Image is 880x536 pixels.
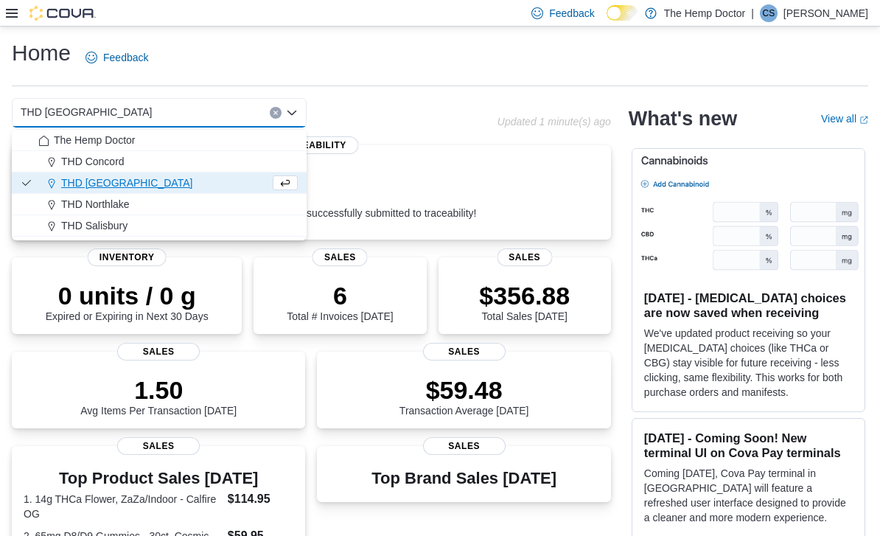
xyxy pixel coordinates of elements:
[629,107,737,130] h2: What's new
[287,281,393,310] p: 6
[12,151,307,173] button: THD Concord
[12,130,307,151] button: The Hemp Doctor
[54,133,135,147] span: The Hemp Doctor
[423,343,506,361] span: Sales
[497,248,552,266] span: Sales
[644,466,853,525] p: Coming [DATE], Cova Pay terminal in [GEOGRAPHIC_DATA] will feature a refreshed user interface des...
[664,4,745,22] p: The Hemp Doctor
[61,175,192,190] span: THD [GEOGRAPHIC_DATA]
[228,490,294,508] dd: $114.95
[12,194,307,215] button: THD Northlake
[80,375,237,417] div: Avg Items Per Transaction [DATE]
[265,136,358,154] span: Traceability
[88,248,167,266] span: Inventory
[12,215,307,237] button: THD Salisbury
[644,431,853,460] h3: [DATE] - Coming Soon! New terminal UI on Cova Pay terminals
[423,437,506,455] span: Sales
[12,38,71,68] h1: Home
[399,375,529,417] div: Transaction Average [DATE]
[61,197,130,212] span: THD Northlake
[12,173,307,194] button: THD [GEOGRAPHIC_DATA]
[103,50,148,65] span: Feedback
[549,6,594,21] span: Feedback
[751,4,754,22] p: |
[117,437,200,455] span: Sales
[12,130,307,237] div: Choose from the following options
[46,281,209,310] p: 0 units / 0 g
[859,116,868,125] svg: External link
[80,375,237,405] p: 1.50
[21,103,152,121] span: THD [GEOGRAPHIC_DATA]
[644,326,853,400] p: We've updated product receiving so your [MEDICAL_DATA] choices (like THCa or CBG) stay visible fo...
[312,248,368,266] span: Sales
[371,470,556,487] h3: Top Brand Sales [DATE]
[287,281,393,322] div: Total # Invoices [DATE]
[29,6,96,21] img: Cova
[497,116,611,128] p: Updated 1 minute(s) ago
[286,107,298,119] button: Close list of options
[783,4,868,22] p: [PERSON_NAME]
[24,492,222,521] dt: 1. 14g THCa Flower, ZaZa/Indoor - Calfire OG
[61,218,128,233] span: THD Salisbury
[24,470,293,487] h3: Top Product Sales [DATE]
[234,178,476,219] div: All invoices are successfully submitted to traceability!
[821,113,868,125] a: View allExternal link
[644,290,853,320] h3: [DATE] - [MEDICAL_DATA] choices are now saved when receiving
[234,178,476,207] p: 0
[763,4,775,22] span: CS
[80,43,154,72] a: Feedback
[117,343,200,361] span: Sales
[46,281,209,322] div: Expired or Expiring in Next 30 Days
[479,281,570,310] p: $356.88
[399,375,529,405] p: $59.48
[270,107,282,119] button: Clear input
[479,281,570,322] div: Total Sales [DATE]
[607,5,638,21] input: Dark Mode
[61,154,125,169] span: THD Concord
[760,4,778,22] div: Cindy Shade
